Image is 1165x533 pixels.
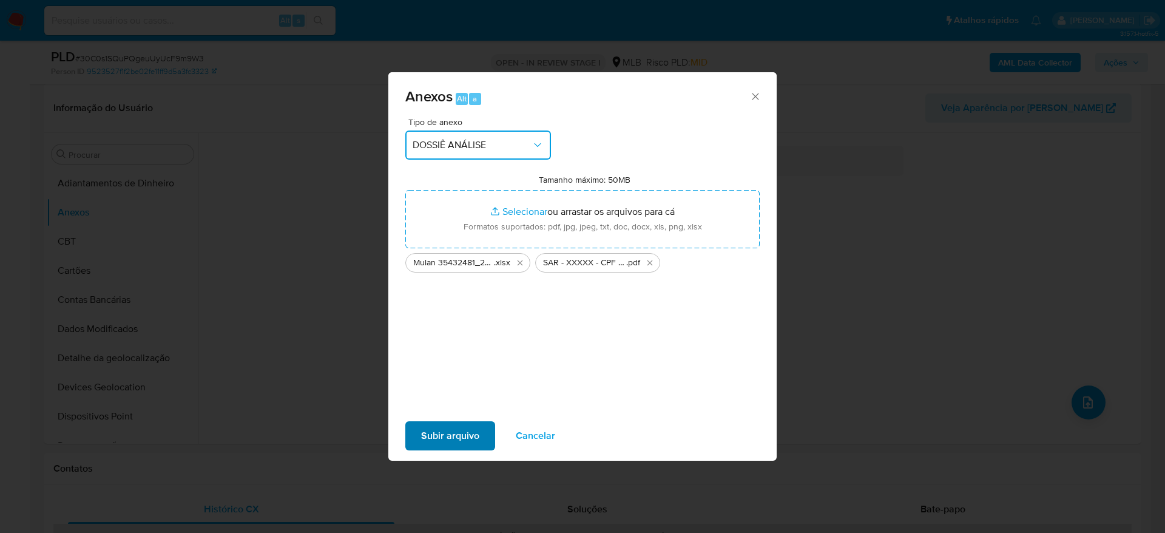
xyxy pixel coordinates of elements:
span: Subir arquivo [421,423,479,449]
span: .xlsx [494,257,510,269]
span: SAR - XXXXX - CPF 02041999489 - [PERSON_NAME] [543,257,626,269]
button: Subir arquivo [405,421,495,450]
label: Tamanho máximo: 50MB [539,174,630,185]
span: Alt [457,93,467,104]
span: .pdf [626,257,640,269]
button: DOSSIÊ ANÁLISE [405,131,551,160]
ul: Arquivos selecionados [405,248,760,273]
span: Tipo de anexo [408,118,554,126]
span: a [473,93,477,104]
span: DOSSIÊ ANÁLISE [413,139,532,151]
span: Anexos [405,86,453,107]
button: Excluir SAR - XXXXX - CPF 02041999489 - MARIO TEIXEIRA CARDOSO JUNIOR.pdf [643,256,657,270]
button: Excluir Mulan 35432481_2025_09_01_14_05_07.xlsx [513,256,527,270]
button: Cancelar [500,421,571,450]
button: Fechar [749,90,760,101]
span: Mulan 35432481_2025_09_01_14_05_07 [413,257,494,269]
span: Cancelar [516,423,555,449]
